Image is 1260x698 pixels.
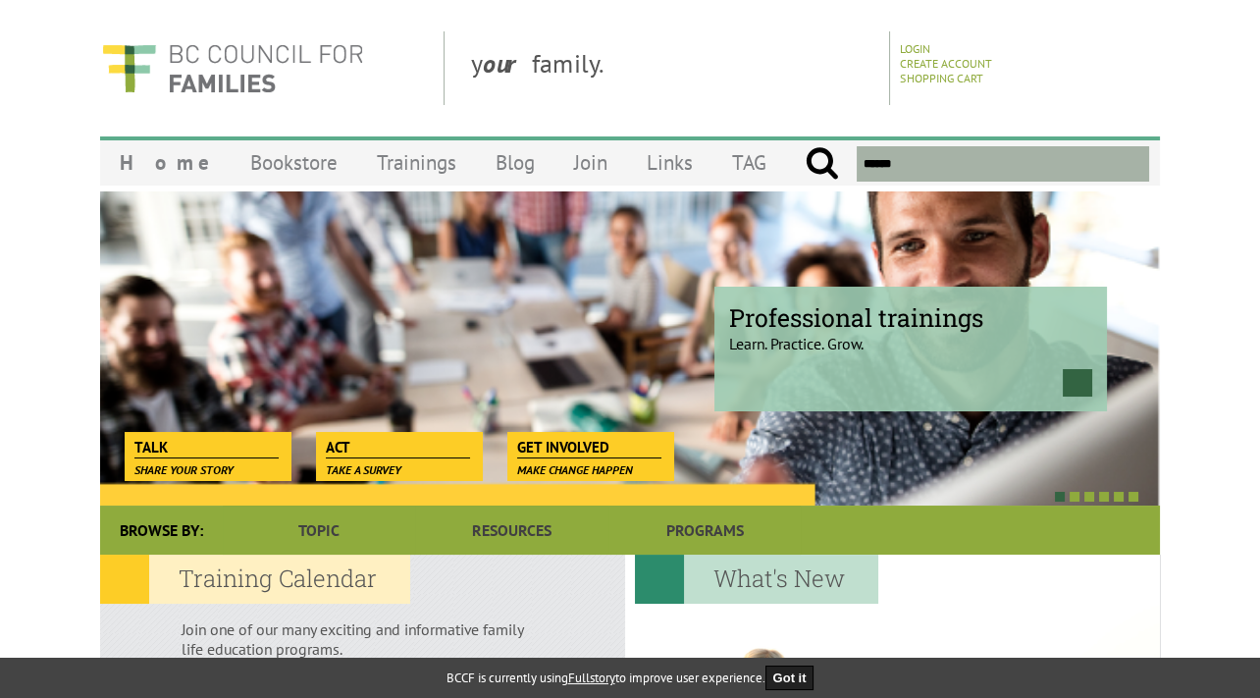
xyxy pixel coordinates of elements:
a: Login [900,41,930,56]
a: Join [554,139,627,186]
img: BC Council for FAMILIES [100,31,365,105]
a: Programs [608,506,801,555]
div: Browse By: [100,506,223,555]
a: Bookstore [231,139,357,186]
span: Professional trainings [729,301,1092,334]
button: Got it [765,666,814,690]
span: Take a survey [326,462,401,477]
span: Share your story [134,462,234,477]
span: Talk [134,437,279,458]
a: Blog [476,139,554,186]
a: Create Account [900,56,992,71]
a: Fullstory [568,670,615,686]
a: Shopping Cart [900,71,983,85]
a: Resources [415,506,607,555]
h2: What's New [635,555,878,604]
h2: Training Calendar [100,555,410,604]
a: Links [627,139,712,186]
span: Act [326,437,470,458]
p: Learn. Practice. Grow. [729,317,1092,353]
a: Talk Share your story [125,432,289,459]
strong: our [483,47,532,80]
span: Make change happen [517,462,633,477]
input: Submit [805,146,839,182]
a: TAG [712,139,786,186]
a: Topic [223,506,415,555]
a: Home [100,139,231,186]
div: y family. [455,31,890,105]
p: Join one of our many exciting and informative family life education programs. [182,619,544,659]
a: Get Involved Make change happen [507,432,671,459]
span: Get Involved [517,437,661,458]
a: Act Take a survey [316,432,480,459]
a: Trainings [357,139,476,186]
